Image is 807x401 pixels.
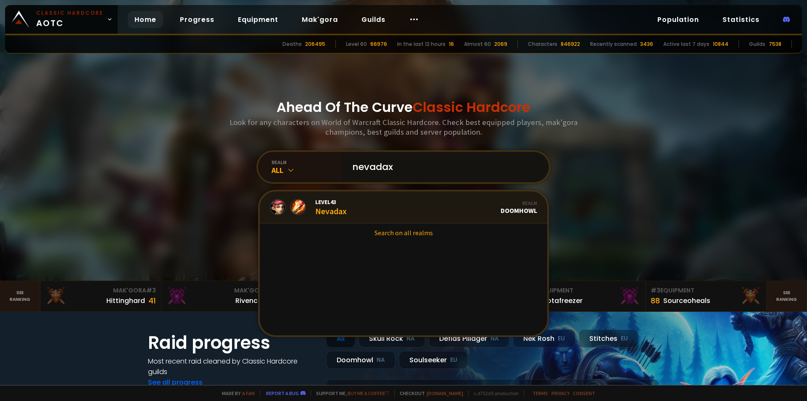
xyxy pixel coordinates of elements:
small: Classic Hardcore [36,9,103,17]
a: Guilds [355,11,392,28]
small: NA [491,335,499,343]
div: All [326,329,355,348]
div: All [272,165,342,175]
span: Checkout [394,390,463,396]
span: Classic Hardcore [413,98,530,117]
div: Defias Pillager [429,329,509,348]
div: Mak'Gora [45,286,156,295]
div: Guilds [749,40,765,48]
span: # 3 [651,286,660,295]
input: Search a character... [347,152,539,182]
h4: Most recent raid cleaned by Classic Hardcore guilds [148,356,316,377]
div: Active last 7 days [663,40,709,48]
div: Skull Rock [359,329,425,348]
a: Consent [573,390,595,396]
div: Nek'Rosh [513,329,575,348]
div: 10844 [713,40,728,48]
div: Rivench [235,295,262,306]
div: 7538 [769,40,781,48]
div: 206495 [305,40,325,48]
h3: Look for any characters on World of Warcraft Classic Hardcore. Check best equipped players, mak'g... [226,117,581,137]
div: 846922 [561,40,580,48]
div: Doomhowl [326,351,396,369]
div: Sourceoheals [663,295,710,306]
small: NA [406,335,415,343]
div: 3436 [640,40,653,48]
a: Report a bug [266,390,299,396]
a: Home [128,11,163,28]
div: 2069 [494,40,507,48]
a: Classic HardcoreAOTC [5,5,118,34]
a: Buy me a coffee [348,390,389,396]
div: Equipment [530,286,640,295]
div: Nevadax [315,198,347,216]
div: Deaths [282,40,302,48]
a: a fan [242,390,255,396]
div: Almost 60 [464,40,491,48]
a: See all progress [148,377,203,387]
div: Notafreezer [542,295,583,306]
div: Hittinghard [106,295,145,306]
div: Soulseeker [399,351,468,369]
a: Population [651,11,706,28]
div: In the last 12 hours [397,40,446,48]
small: EU [558,335,565,343]
div: Realm [501,200,537,206]
div: 41 [148,295,156,306]
a: #2Equipment88Notafreezer [525,281,646,311]
a: #3Equipment88Sourceoheals [646,281,767,311]
div: Stitches [579,329,638,348]
h1: Raid progress [148,329,316,356]
span: # 3 [146,286,156,295]
a: Privacy [551,390,570,396]
span: Level 43 [315,198,347,206]
h1: Ahead Of The Curve [277,97,530,117]
a: Progress [173,11,221,28]
a: Statistics [716,11,766,28]
span: AOTC [36,9,103,29]
a: Level43NevadaxRealmDoomhowl [260,191,547,223]
div: Characters [528,40,557,48]
div: 16 [449,40,454,48]
a: Search on all realms [260,223,547,242]
div: 66976 [370,40,387,48]
a: [DOMAIN_NAME] [427,390,463,396]
a: Equipment [231,11,285,28]
span: Made by [217,390,255,396]
a: Mak'Gora#2Rivench100 [161,281,282,311]
div: Recently scanned [590,40,637,48]
span: Support me, [311,390,389,396]
a: Mak'gora [295,11,345,28]
a: Mak'Gora#3Hittinghard41 [40,281,161,311]
small: EU [621,335,628,343]
small: EU [450,356,457,364]
div: realm [272,159,342,165]
small: NA [377,356,385,364]
a: Terms [533,390,548,396]
a: Seeranking [767,281,807,311]
div: Doomhowl [501,200,537,215]
div: Equipment [651,286,761,295]
span: v. d752d5 - production [468,390,519,396]
div: Level 60 [346,40,367,48]
div: Mak'Gora [166,286,277,295]
div: 88 [651,295,660,306]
